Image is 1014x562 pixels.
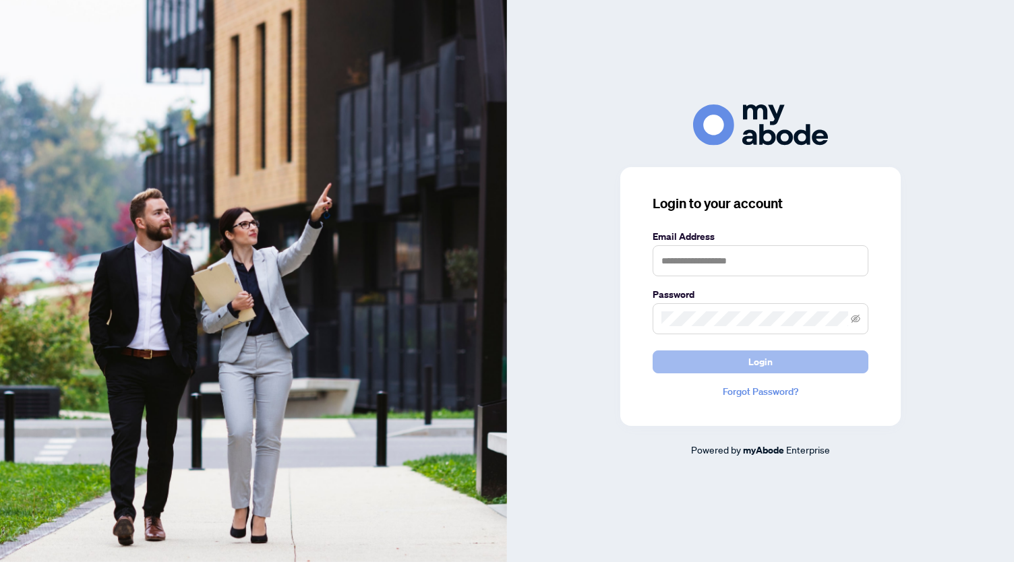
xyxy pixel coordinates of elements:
[653,350,868,373] button: Login
[743,443,784,458] a: myAbode
[691,443,741,456] span: Powered by
[851,314,860,323] span: eye-invisible
[693,104,828,146] img: ma-logo
[786,443,830,456] span: Enterprise
[748,351,773,373] span: Login
[653,229,868,244] label: Email Address
[653,287,868,302] label: Password
[653,194,868,213] h3: Login to your account
[653,384,868,399] a: Forgot Password?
